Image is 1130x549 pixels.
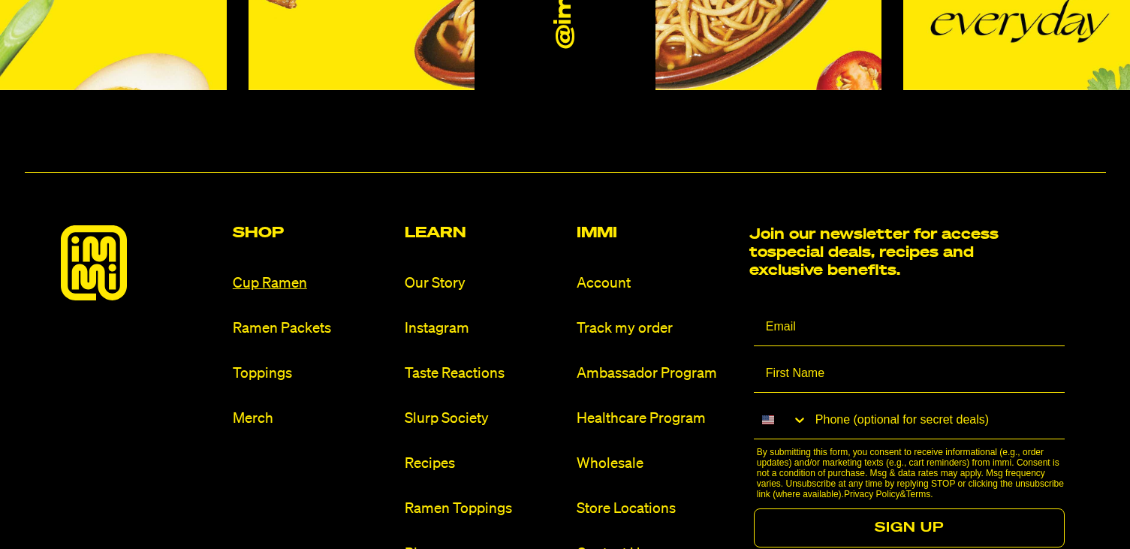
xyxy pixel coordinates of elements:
a: Toppings [233,363,393,384]
h2: Learn [405,225,565,240]
a: Privacy Policy [844,489,900,499]
a: Slurp Society [405,409,565,429]
a: Recipes [405,454,565,474]
button: Search Countries [754,402,808,438]
a: Ramen Toppings [405,499,565,519]
input: Phone (optional for secret deals) [808,402,1065,439]
a: Wholesale [577,454,737,474]
a: Track my order [577,318,737,339]
h2: Immi [577,225,737,240]
h2: Shop [233,225,393,240]
a: Ramen Packets [233,318,393,339]
a: Instagram [405,318,565,339]
a: Merch [233,409,393,429]
input: First Name [754,355,1065,393]
a: Healthcare Program [577,409,737,429]
iframe: Marketing Popup [8,480,158,541]
a: Our Story [405,273,565,294]
a: Store Locations [577,499,737,519]
a: Terms [906,489,931,499]
input: Email [754,309,1065,346]
p: By submitting this form, you consent to receive informational (e.g., order updates) and/or market... [757,447,1070,499]
button: SIGN UP [754,508,1065,547]
img: immieats [61,225,127,300]
img: United States [762,414,774,426]
h2: Join our newsletter for access to special deals, recipes and exclusive benefits. [749,225,1008,279]
a: Ambassador Program [577,363,737,384]
a: Account [577,273,737,294]
a: Taste Reactions [405,363,565,384]
a: Cup Ramen [233,273,393,294]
